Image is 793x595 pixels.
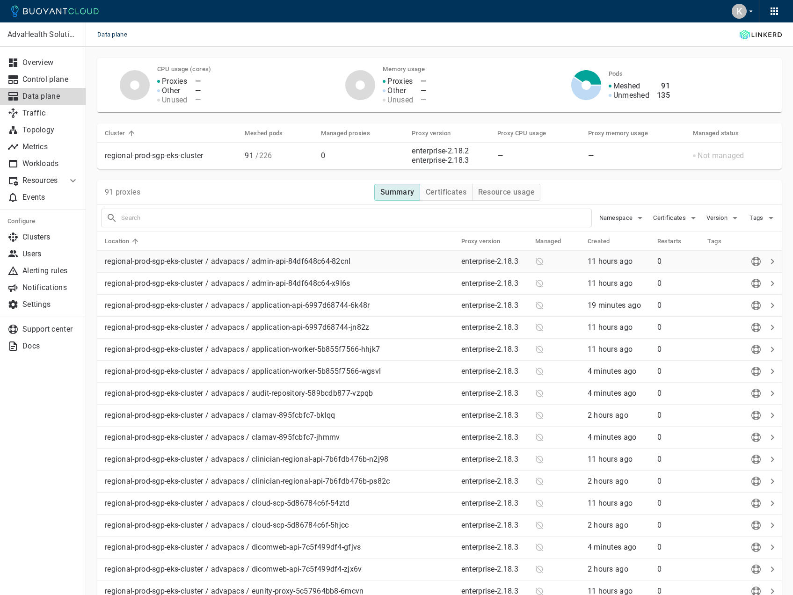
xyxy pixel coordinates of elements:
input: Search [121,211,591,225]
p: — [588,151,686,160]
p: regional-prod-sgp-eks-cluster / advapacs / application-api-6997d68744-6k48r [105,301,454,310]
p: Metrics [22,142,79,152]
span: Managed [535,237,574,246]
span: Wed, 27 Aug 2025 21:53:04 GMT+7 / Wed, 27 Aug 2025 14:53:04 UTC [588,323,633,332]
span: Thu, 28 Aug 2025 08:31:57 GMT+7 / Thu, 28 Aug 2025 01:31:57 UTC [588,543,637,551]
p: regional-prod-sgp-eks-cluster / advapacs / clinician-regional-api-7b6fdb476b-n2j98 [105,455,454,464]
span: Send diagnostics to Buoyant [749,499,763,507]
span: Cluster [105,129,138,138]
span: Wed, 27 Aug 2025 22:01:32 GMT+7 / Wed, 27 Aug 2025 15:01:32 UTC [588,455,633,464]
span: Thu, 28 Aug 2025 08:31:56 GMT+7 / Thu, 28 Aug 2025 01:31:56 UTC [588,367,637,376]
p: Other [162,86,181,95]
p: 0 [657,279,700,288]
p: Proxies [162,77,187,86]
span: Version [706,214,729,222]
p: Resources [22,176,60,185]
span: Thu, 28 Aug 2025 06:32:40 GMT+7 / Wed, 27 Aug 2025 23:32:40 UTC [588,411,628,420]
h5: Location [105,238,129,245]
span: Restarts [657,237,694,246]
span: Proxy version [412,129,463,138]
p: Workloads [22,159,79,168]
p: enterprise-2.18.3 [461,411,528,420]
p: regional-prod-sgp-eks-cluster / advapacs / admin-api-84df648c64-x9l6s [105,279,454,288]
relative-time: 4 minutes ago [588,367,637,376]
h4: Resource usage [478,188,535,197]
h5: Proxy CPU usage [497,130,546,137]
relative-time: 2 hours ago [588,411,628,420]
h5: Proxy version [412,130,451,137]
span: Location [105,237,141,246]
button: Resource usage [472,184,541,201]
span: Managed status [693,129,751,138]
relative-time: 11 hours ago [588,345,633,354]
h5: Restarts [657,238,682,245]
p: 0 [657,367,700,376]
span: Tags [749,214,765,222]
relative-time: 2 hours ago [588,565,628,573]
span: Data plane [97,22,138,47]
p: Notifications [22,283,79,292]
p: enterprise-2.18.3 [461,521,528,530]
p: regional-prod-sgp-eks-cluster / advapacs / clamav-895fcbfc7-jhmmv [105,433,454,442]
p: 0 [657,521,700,530]
p: enterprise-2.18.3 [461,345,528,354]
button: Certificates [653,211,699,225]
p: 91 proxies [105,188,140,197]
p: regional-prod-sgp-eks-cluster / advapacs / application-api-6997d68744-jn82z [105,323,454,332]
p: Events [22,193,79,202]
span: Send diagnostics to Buoyant [749,587,763,595]
span: Send diagnostics to Buoyant [749,411,763,419]
span: Send diagnostics to Buoyant [749,543,763,551]
h5: Managed proxies [321,130,370,137]
relative-time: 4 minutes ago [588,433,637,442]
button: Namespace [599,211,646,225]
h5: Configure [7,218,79,225]
p: enterprise-2.18.3 [461,301,528,310]
relative-time: 11 hours ago [588,455,633,464]
p: Unused [387,95,413,105]
span: Proxy memory usage [588,129,660,138]
p: regional-prod-sgp-eks-cluster / advapacs / cloud-scp-5d86784c6f-5hjcc [105,521,454,530]
p: AdvaHealth Solutions [7,30,78,39]
p: regional-prod-sgp-eks-cluster / advapacs / dicomweb-api-7c5f499df4-gfjvs [105,543,454,552]
p: enterprise-2.18.2 [412,146,469,156]
p: regional-prod-sgp-eks-cluster / advapacs / cloud-scp-5d86784c6f-54ztd [105,499,454,508]
relative-time: 2 hours ago [588,477,628,486]
p: 0 [657,543,700,552]
p: enterprise-2.18.3 [461,279,528,288]
h4: 135 [657,91,670,100]
span: Send diagnostics to Buoyant [749,345,763,353]
relative-time: 11 hours ago [588,279,633,288]
p: regional-prod-sgp-eks-cluster [105,151,237,160]
div: K [732,4,747,19]
p: Unmeshed [613,91,649,100]
p: Unused [162,95,188,105]
p: Overview [22,58,79,67]
span: Thu, 28 Aug 2025 06:33:34 GMT+7 / Wed, 27 Aug 2025 23:33:34 UTC [588,521,628,530]
p: regional-prod-sgp-eks-cluster / advapacs / clamav-895fcbfc7-bklqq [105,411,454,420]
h4: — [195,77,201,86]
p: Docs [22,341,79,351]
h4: — [421,86,426,95]
p: 0 [657,301,700,310]
p: 0 [321,151,404,160]
p: 0 [657,323,700,332]
p: — [497,151,581,160]
p: 0 [657,433,700,442]
span: Wed, 27 Aug 2025 22:01:32 GMT+7 / Wed, 27 Aug 2025 15:01:32 UTC [588,279,633,288]
p: Meshed [613,81,640,91]
p: Clusters [22,232,79,242]
p: enterprise-2.18.3 [461,257,528,266]
span: Tags [707,237,734,246]
p: enterprise-2.18.3 [461,323,528,332]
p: regional-prod-sgp-eks-cluster / advapacs / application-worker-5b855f7566-hhjk7 [105,345,454,354]
p: enterprise-2.18.3 [461,499,528,508]
p: Topology [22,125,79,135]
p: 0 [657,411,700,420]
span: / 226 [254,151,272,160]
h5: Meshed pods [245,130,283,137]
h4: — [195,86,201,95]
relative-time: 2 hours ago [588,521,628,530]
p: 91 [245,151,313,160]
p: 0 [657,345,700,354]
